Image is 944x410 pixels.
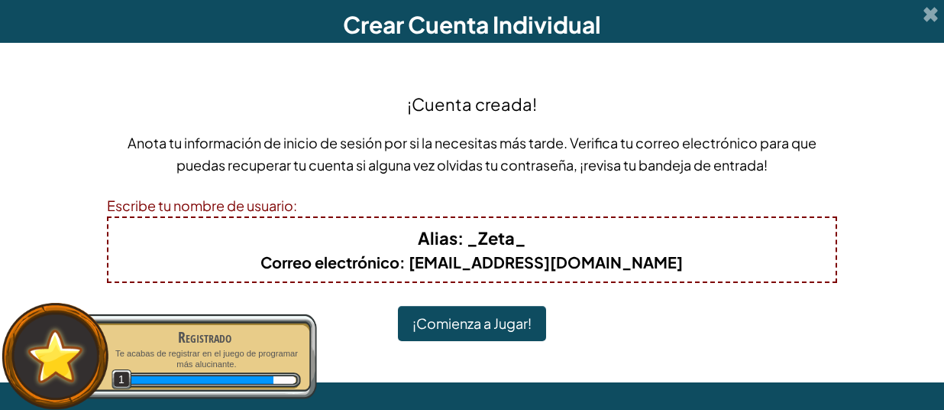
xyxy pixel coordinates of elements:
button: ¡Comienza a Jugar! [398,306,546,341]
b: : [EMAIL_ADDRESS][DOMAIN_NAME] [260,252,683,272]
img: default.png [21,322,90,390]
div: Escribe tu nombre de usuario: [107,194,838,216]
p: Anota tu información de inicio de sesión por si la necesitas más tarde. Verifica tu correo electr... [107,132,838,176]
span: 1 [112,369,132,390]
h4: ¡Cuenta creada! [407,92,537,116]
span: Alias [418,227,457,249]
b: : _Zeta_ [418,227,526,249]
span: Crear Cuenta Individual [343,10,601,39]
p: Te acabas de registrar en el juego de programar más alucinante. [108,348,301,370]
div: Registrado [108,327,301,348]
span: Correo electrónico [260,252,399,272]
